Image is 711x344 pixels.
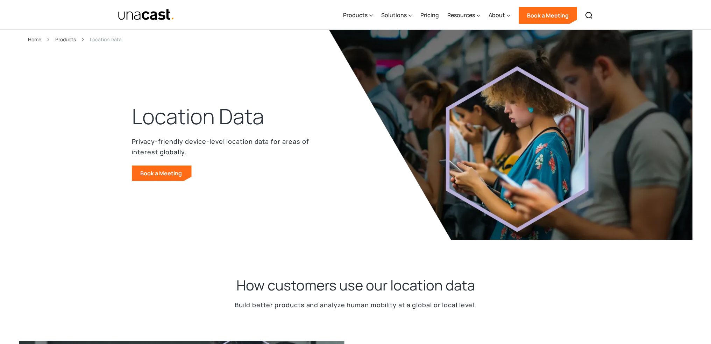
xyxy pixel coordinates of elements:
[235,300,476,310] p: Build better products and analyze human mobility at a global or local level.
[489,11,505,19] div: About
[447,1,480,30] div: Resources
[118,9,175,21] img: Unacast text logo
[132,103,264,131] h1: Location Data
[519,7,577,24] a: Book a Meeting
[236,276,475,294] h2: How customers use our location data
[28,35,41,43] a: Home
[55,35,76,43] a: Products
[381,11,407,19] div: Solutions
[343,1,373,30] div: Products
[132,166,192,181] a: Book a Meeting
[90,35,122,43] div: Location Data
[447,11,475,19] div: Resources
[343,11,368,19] div: Products
[420,1,439,30] a: Pricing
[489,1,510,30] div: About
[381,1,412,30] div: Solutions
[329,30,692,240] img: Image of girl on phone in subway, surrounded by other people on phones
[118,9,175,21] a: home
[132,136,314,157] p: Privacy-friendly device-level location data for areas of interest globally.
[585,11,593,20] img: Search icon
